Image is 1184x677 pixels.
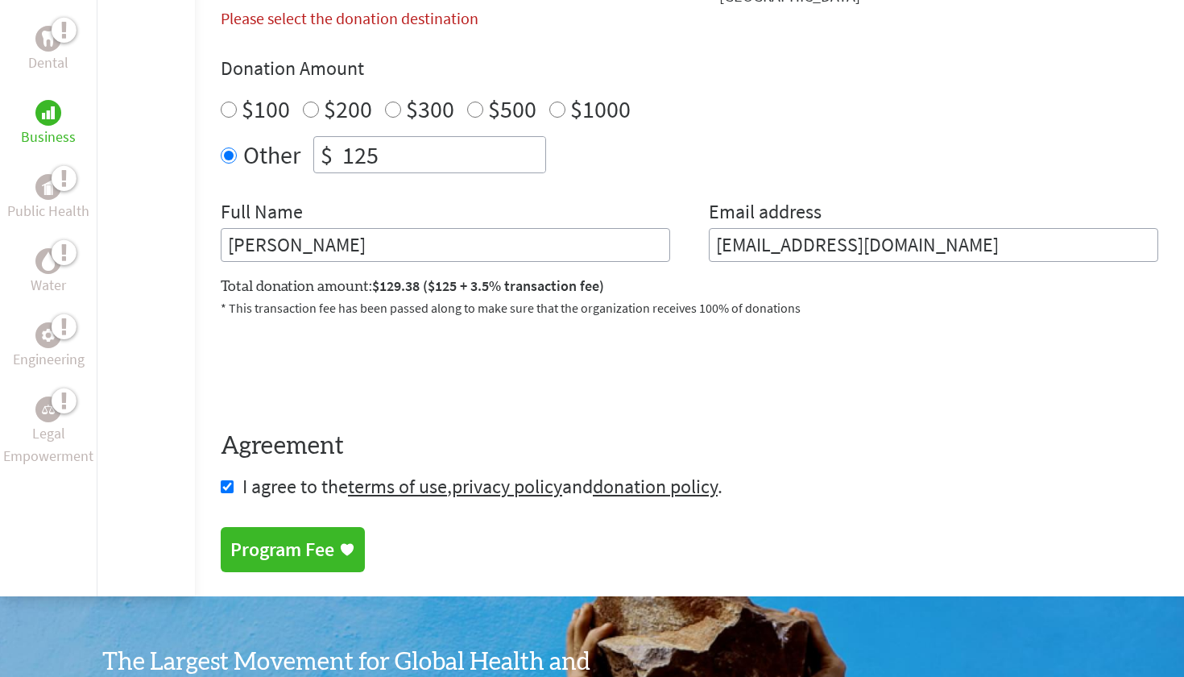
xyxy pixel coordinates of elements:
a: DentalDental [28,26,68,74]
h4: Agreement [221,432,1158,461]
p: Water [31,274,66,297]
p: Legal Empowerment [3,422,93,467]
a: WaterWater [31,248,66,297]
p: Engineering [13,348,85,371]
img: Water [42,251,55,270]
div: Engineering [35,322,61,348]
label: Email address [709,199,822,228]
a: Public HealthPublic Health [7,174,89,222]
label: Full Name [221,199,303,228]
img: Business [42,106,55,119]
span: $129.38 ($125 + 3.5% transaction fee) [372,276,604,295]
a: Legal EmpowermentLegal Empowerment [3,397,93,467]
label: $100 [242,93,290,124]
div: Legal Empowerment [35,397,61,422]
label: $1000 [570,93,631,124]
div: Program Fee [230,537,334,563]
label: Other [243,136,300,173]
div: Dental [35,26,61,52]
input: Your Email [709,228,1158,262]
input: Enter Full Name [221,228,670,262]
label: Please select the donation destination [221,8,478,28]
div: Business [35,100,61,126]
a: donation policy [593,474,718,499]
p: * This transaction fee has been passed along to make sure that the organization receives 100% of ... [221,298,1158,318]
iframe: reCAPTCHA [221,337,466,400]
span: I agree to the , and . [242,474,722,499]
label: $300 [406,93,454,124]
label: $500 [488,93,536,124]
img: Dental [42,31,55,46]
label: Total donation amount: [221,275,604,298]
img: Legal Empowerment [42,405,55,414]
div: Water [35,248,61,274]
p: Business [21,126,76,148]
label: $200 [324,93,372,124]
div: $ [314,137,339,172]
a: Program Fee [221,527,365,572]
input: Enter Amount [339,137,545,172]
div: Public Health [35,174,61,200]
a: BusinessBusiness [21,100,76,148]
img: Public Health [42,179,55,195]
h4: Donation Amount [221,56,1158,81]
p: Public Health [7,200,89,222]
a: privacy policy [452,474,562,499]
a: EngineeringEngineering [13,322,85,371]
p: Dental [28,52,68,74]
img: Engineering [42,329,55,342]
a: terms of use [348,474,447,499]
